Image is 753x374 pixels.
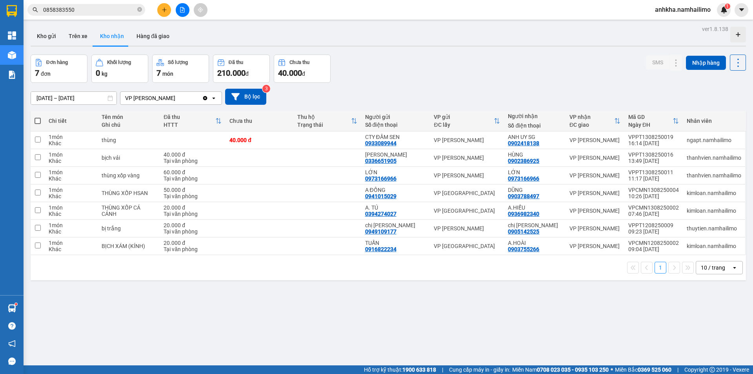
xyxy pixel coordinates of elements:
[628,222,679,228] div: VPPT1208250009
[91,55,148,83] button: Khối lượng0kg
[49,134,94,140] div: 1 món
[434,208,500,214] div: VP [GEOGRAPHIC_DATA]
[508,122,561,129] div: Số điện thoại
[49,175,94,182] div: Khác
[164,204,222,211] div: 20.000 đ
[508,246,539,252] div: 0903755266
[43,5,136,14] input: Tìm tên, số ĐT hoặc mã đơn
[365,240,426,246] div: TUẤN
[164,169,222,175] div: 60.000 đ
[365,158,397,164] div: 0336651905
[194,3,207,17] button: aim
[49,211,94,217] div: Khác
[8,322,16,330] span: question-circle
[365,169,426,175] div: LỚN
[164,193,222,199] div: Tại văn phòng
[49,158,94,164] div: Khác
[402,367,436,373] strong: 1900 633 818
[628,246,679,252] div: 09:04 [DATE]
[687,243,741,249] div: kimloan.namhailimo
[701,264,725,272] div: 10 / trang
[49,151,94,158] div: 1 món
[508,204,561,211] div: A.HIẾU
[508,193,539,199] div: 0903788497
[176,94,177,102] input: Selected VP Phạm Ngũ Lão.
[365,175,397,182] div: 0973166966
[102,71,107,77] span: kg
[434,243,500,249] div: VP [GEOGRAPHIC_DATA]
[569,208,620,214] div: VP [PERSON_NAME]
[686,56,726,70] button: Nhập hàng
[297,114,351,120] div: Thu hộ
[687,208,741,214] div: kimloan.namhailimo
[655,262,666,274] button: 1
[628,158,679,164] div: 13:49 [DATE]
[365,134,426,140] div: CTY ĐẦM SEN
[508,113,561,119] div: Người nhận
[365,114,426,120] div: Người gửi
[449,365,510,374] span: Cung cấp máy in - giấy in:
[35,68,39,78] span: 7
[624,111,683,131] th: Toggle SortBy
[31,27,62,46] button: Kho gửi
[365,140,397,146] div: 0933089944
[566,111,624,131] th: Toggle SortBy
[365,204,426,211] div: A. TÚ
[164,211,222,217] div: Tại văn phòng
[628,187,679,193] div: VPCMN1308250004
[508,211,539,217] div: 0936982340
[628,140,679,146] div: 16:14 [DATE]
[164,175,222,182] div: Tại văn phòng
[164,228,222,235] div: Tại văn phòng
[687,118,741,124] div: Nhân viên
[202,95,208,101] svg: Clear value
[508,222,561,228] div: chị vân
[164,122,215,128] div: HTTT
[730,27,746,42] div: Tạo kho hàng mới
[198,7,203,13] span: aim
[102,155,156,161] div: bịch vải
[49,222,94,228] div: 1 món
[709,367,715,372] span: copyright
[7,5,17,17] img: logo-vxr
[8,71,16,79] img: solution-icon
[508,151,561,158] div: HÙNG
[628,134,679,140] div: VPPT1308250019
[49,246,94,252] div: Khác
[49,140,94,146] div: Khác
[364,365,436,374] span: Hỗ trợ kỹ thuật:
[628,240,679,246] div: VPCMN1208250002
[164,151,222,158] div: 40.000 đ
[434,155,500,161] div: VP [PERSON_NAME]
[569,114,614,120] div: VP nhận
[160,111,226,131] th: Toggle SortBy
[164,114,215,120] div: Đã thu
[738,6,745,13] span: caret-down
[628,169,679,175] div: VPPT1308250011
[365,151,426,158] div: MỸ LINH
[152,55,209,83] button: Số lượng7món
[628,122,673,128] div: Ngày ĐH
[434,137,500,143] div: VP [PERSON_NAME]
[611,368,613,371] span: ⚪️
[365,122,426,128] div: Số điện thoại
[430,111,504,131] th: Toggle SortBy
[638,367,671,373] strong: 0369 525 060
[49,187,94,193] div: 1 món
[162,7,167,13] span: plus
[687,190,741,196] div: kimloan.namhailimo
[508,134,561,140] div: ANH UY SG
[720,6,728,13] img: icon-new-feature
[297,122,351,128] div: Trạng thái
[102,204,156,217] div: THÙNG XỐP CÁ CẢNH
[434,114,494,120] div: VP gửi
[102,190,156,196] div: THÙNG XỐP HSAN
[8,340,16,347] span: notification
[49,228,94,235] div: Khác
[278,68,302,78] span: 40.000
[434,122,494,128] div: ĐC lấy
[180,7,185,13] span: file-add
[229,137,289,143] div: 40.000 đ
[164,158,222,164] div: Tại văn phòng
[31,92,116,104] input: Select a date range.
